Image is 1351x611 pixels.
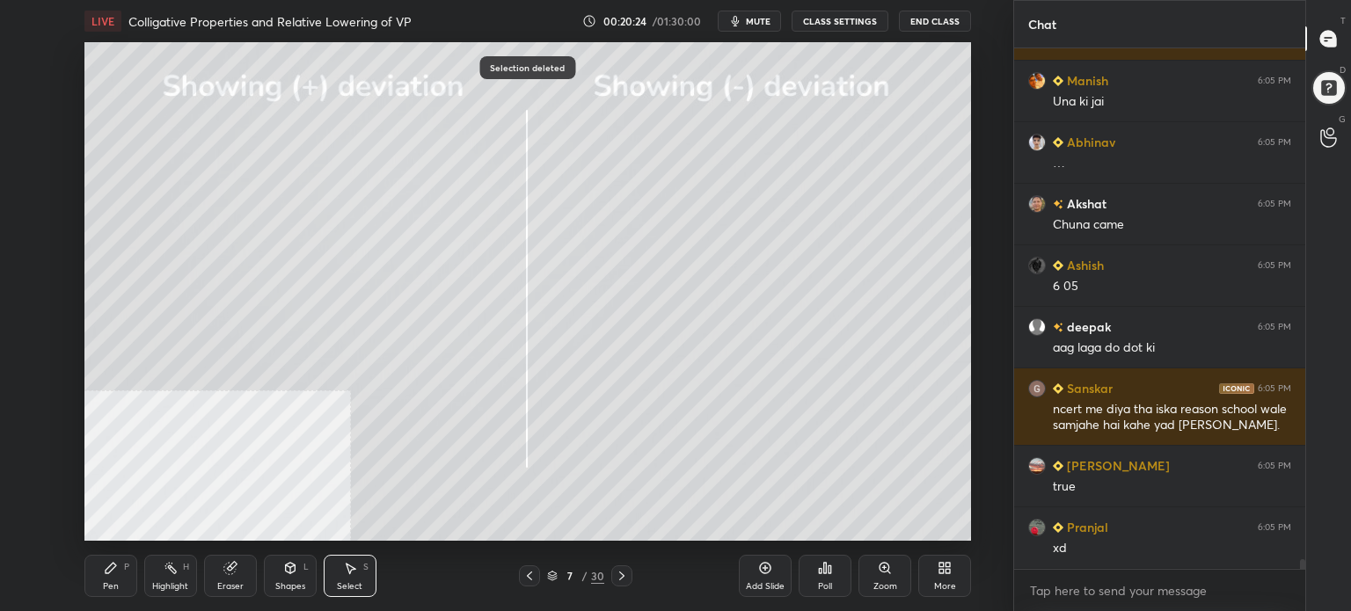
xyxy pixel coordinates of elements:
button: mute [718,11,781,32]
div: 30 [591,568,604,584]
button: CLASS SETTINGS [792,11,888,32]
div: Add Slide [746,582,785,591]
div: Shapes [275,582,305,591]
div: 7 [561,571,579,581]
div: H [183,563,189,571]
div: Highlight [152,582,188,591]
div: grid [1014,48,1305,569]
div: LIVE [84,11,121,32]
div: P [124,563,129,571]
div: More [934,582,956,591]
div: L [303,563,309,571]
p: T [1340,14,1346,27]
div: Select [337,582,362,591]
div: Eraser [217,582,244,591]
div: S [363,563,369,571]
p: Chat [1014,1,1070,47]
div: Pen [103,582,119,591]
button: End Class [899,11,971,32]
h4: Colligative Properties and Relative Lowering of VP [128,13,412,30]
p: Selection deleted [490,63,565,72]
div: Zoom [873,582,897,591]
div: / [582,571,588,581]
p: D [1340,63,1346,76]
div: Poll [818,582,832,591]
p: G [1339,113,1346,126]
span: mute [746,15,770,27]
